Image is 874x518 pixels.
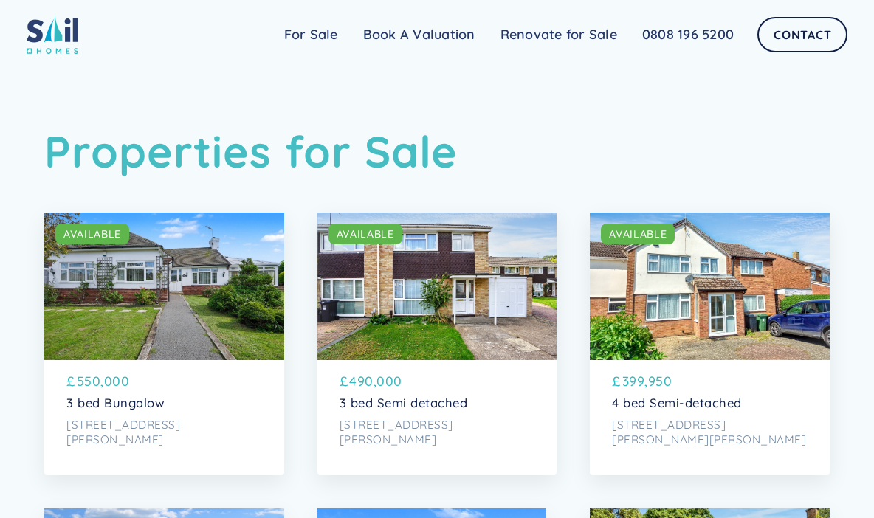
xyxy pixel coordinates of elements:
[630,20,746,49] a: 0808 196 5200
[272,20,351,49] a: For Sale
[77,371,130,391] p: 550,000
[27,15,78,54] img: sail home logo colored
[622,371,672,391] p: 399,950
[340,371,348,391] p: £
[488,20,630,49] a: Renovate for Sale
[590,213,830,474] a: AVAILABLE£399,9504 bed Semi-detached[STREET_ADDRESS][PERSON_NAME][PERSON_NAME]
[66,396,262,410] p: 3 bed Bungalow
[612,396,808,410] p: 4 bed Semi-detached
[612,418,808,447] p: [STREET_ADDRESS][PERSON_NAME][PERSON_NAME]
[757,17,847,52] a: Contact
[349,371,402,391] p: 490,000
[351,20,488,49] a: Book A Valuation
[66,371,75,391] p: £
[44,125,830,178] h1: Properties for Sale
[340,418,535,447] p: [STREET_ADDRESS][PERSON_NAME]
[44,213,284,474] a: AVAILABLE£550,0003 bed Bungalow[STREET_ADDRESS][PERSON_NAME]
[609,227,667,241] div: AVAILABLE
[340,396,535,410] p: 3 bed Semi detached
[66,418,262,447] p: [STREET_ADDRESS][PERSON_NAME]
[63,227,121,241] div: AVAILABLE
[612,371,621,391] p: £
[337,227,394,241] div: AVAILABLE
[317,213,557,474] a: AVAILABLE£490,0003 bed Semi detached[STREET_ADDRESS][PERSON_NAME]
